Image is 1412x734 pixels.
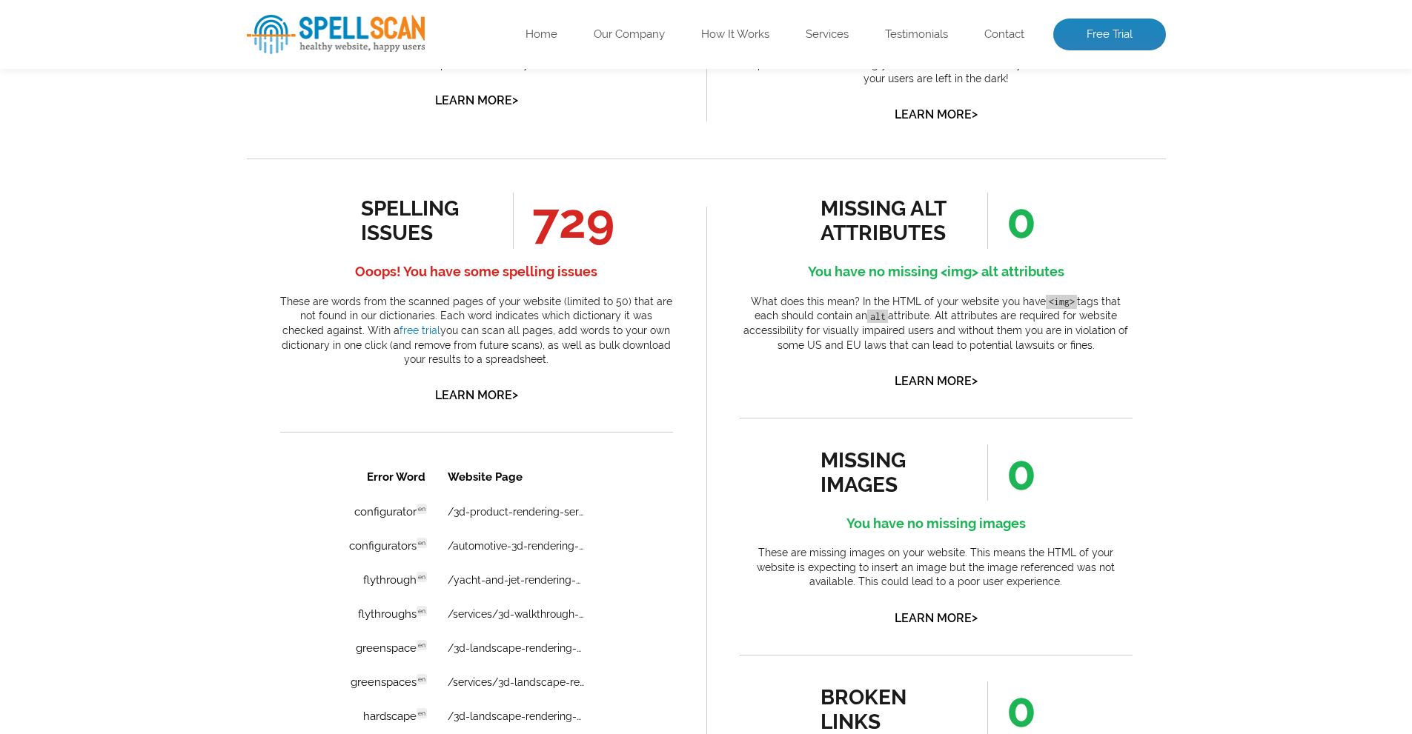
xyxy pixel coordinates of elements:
[39,276,156,308] td: heatmap (3)
[701,27,769,42] a: How It Works
[821,685,955,734] div: broken links
[39,173,156,206] td: greenspace
[168,47,305,59] a: /3d-product-rendering-service-in-[GEOGRAPHIC_DATA]/
[740,260,1133,284] h4: You have no missing <img> alt attributes
[972,370,978,391] span: >
[168,286,305,298] a: /3d-virtual-tour-services-in-[GEOGRAPHIC_DATA]/
[168,252,305,264] a: /3d-landscape-rendering-services-in-[GEOGRAPHIC_DATA]/
[39,310,156,342] td: keyframing
[885,27,948,42] a: Testimonials
[895,374,978,388] a: Learn More>
[39,105,156,138] td: flythrough
[136,181,147,192] span: en
[987,193,1036,249] span: 0
[435,388,518,402] a: Learn More>
[39,37,156,70] td: configurator
[867,310,888,324] code: alt
[136,79,147,90] span: en
[127,318,138,328] span: en
[740,512,1133,536] h4: You have no missing images
[136,113,147,124] span: en
[821,196,955,245] div: missing alt attributes
[168,150,305,161] a: /services/3d-walkthrough-animation-service-in-[GEOGRAPHIC_DATA]/
[972,104,978,124] span: >
[285,413,304,428] a: 10
[168,184,305,196] a: /3d-landscape-rendering-services-in-[GEOGRAPHIC_DATA]/
[972,607,978,628] span: >
[136,250,147,260] span: en
[526,27,557,42] a: Home
[168,116,305,127] a: /yacht-and-jet-rendering-service-in-[GEOGRAPHIC_DATA]/
[740,295,1133,353] p: What does this mean? In the HTML of your website you have tags that each should contain an attrib...
[153,413,166,428] a: 4
[131,413,144,428] a: 3
[168,320,305,332] a: /3d-walkthrough-animation-[GEOGRAPHIC_DATA]/
[895,611,978,625] a: Learn More>
[136,284,147,294] span: en
[136,216,147,226] span: en
[39,344,156,376] td: masterplan
[87,413,101,429] a: 1
[435,93,518,107] a: Learn More>
[110,413,122,428] a: 2
[197,413,211,428] a: 6
[806,27,849,42] a: Services
[136,352,147,362] span: en
[361,196,495,245] div: spelling issues
[139,318,147,328] span: fr
[1053,19,1166,51] a: Free Trial
[168,218,305,230] a: /services/3d-landscape-rendering-services-in-[GEOGRAPHIC_DATA]/
[39,241,156,274] td: hardscape
[313,413,343,428] a: Next
[39,207,156,240] td: greenspaces
[400,324,440,336] a: free trial
[280,260,673,284] h4: Ooops! You have some spelling issues
[512,384,518,405] span: >
[280,295,673,367] p: These are words from the scanned pages of your website (limited to 50) that are not found in our ...
[821,448,955,497] div: missing images
[39,71,156,104] td: configurators
[241,413,254,428] a: 8
[168,81,305,93] a: /automotive-3d-rendering-service-in-[GEOGRAPHIC_DATA]/
[263,413,276,428] a: 9
[512,90,518,110] span: >
[513,193,614,249] span: 729
[1046,295,1077,309] code: <img>
[984,27,1024,42] a: Contact
[39,1,156,36] th: Error Word
[136,147,147,158] span: en
[175,413,188,428] a: 5
[740,546,1133,590] p: These are missing images on your website. This means the HTML of your website is expecting to ins...
[247,15,425,54] img: spellScan
[157,1,354,36] th: Website Page
[136,45,147,56] span: en
[987,444,1036,501] span: 0
[219,413,232,428] a: 7
[39,139,156,172] td: flythroughs
[168,354,305,366] a: /3d-landscape-rendering-services-in-[GEOGRAPHIC_DATA]/
[594,27,665,42] a: Our Company
[895,107,978,121] a: Learn More>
